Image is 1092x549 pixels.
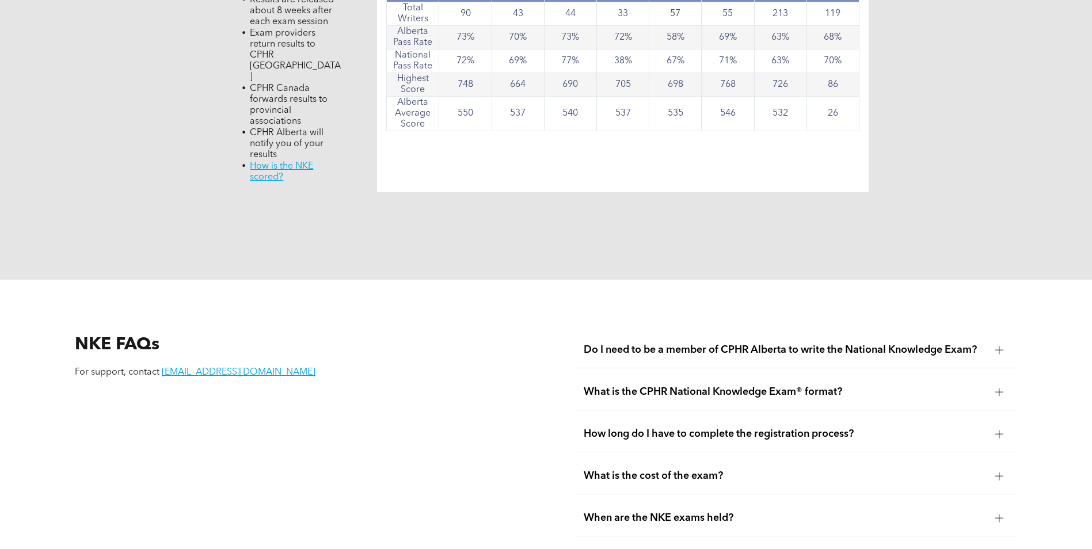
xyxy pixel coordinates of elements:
[806,49,859,73] td: 70%
[544,49,596,73] td: 77%
[584,386,986,398] span: What is the CPHR National Knowledge Exam® format?
[702,26,754,49] td: 69%
[702,49,754,73] td: 71%
[702,73,754,97] td: 768
[649,49,702,73] td: 67%
[597,2,649,26] td: 33
[649,26,702,49] td: 58%
[250,128,324,159] span: CPHR Alberta will notify you of your results
[439,97,492,131] td: 550
[492,49,544,73] td: 69%
[806,97,859,131] td: 26
[492,26,544,49] td: 70%
[544,26,596,49] td: 73%
[584,470,986,482] span: What is the cost of the exam?
[387,97,439,131] td: Alberta Average Score
[806,2,859,26] td: 119
[754,97,806,131] td: 532
[544,73,596,97] td: 690
[584,344,986,356] span: Do I need to be a member of CPHR Alberta to write the National Knowledge Exam?
[584,512,986,524] span: When are the NKE exams held?
[702,97,754,131] td: 546
[387,2,439,26] td: Total Writers
[492,73,544,97] td: 664
[806,73,859,97] td: 86
[702,2,754,26] td: 55
[649,2,702,26] td: 57
[544,2,596,26] td: 44
[250,162,313,182] a: How is the NKE scored?
[584,428,986,440] span: How long do I have to complete the registration process?
[597,49,649,73] td: 38%
[387,49,439,73] td: National Pass Rate
[754,26,806,49] td: 63%
[387,26,439,49] td: Alberta Pass Rate
[439,2,492,26] td: 90
[250,29,341,82] span: Exam providers return results to CPHR [GEOGRAPHIC_DATA]
[597,26,649,49] td: 72%
[492,2,544,26] td: 43
[754,73,806,97] td: 726
[439,73,492,97] td: 748
[754,49,806,73] td: 63%
[250,84,328,126] span: CPHR Canada forwards results to provincial associations
[597,73,649,97] td: 705
[492,97,544,131] td: 537
[544,97,596,131] td: 540
[649,97,702,131] td: 535
[75,368,159,377] span: For support, contact
[649,73,702,97] td: 698
[387,73,439,97] td: Highest Score
[754,2,806,26] td: 213
[75,336,159,353] span: NKE FAQs
[806,26,859,49] td: 68%
[439,26,492,49] td: 73%
[439,49,492,73] td: 72%
[162,368,315,377] a: [EMAIL_ADDRESS][DOMAIN_NAME]
[597,97,649,131] td: 537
